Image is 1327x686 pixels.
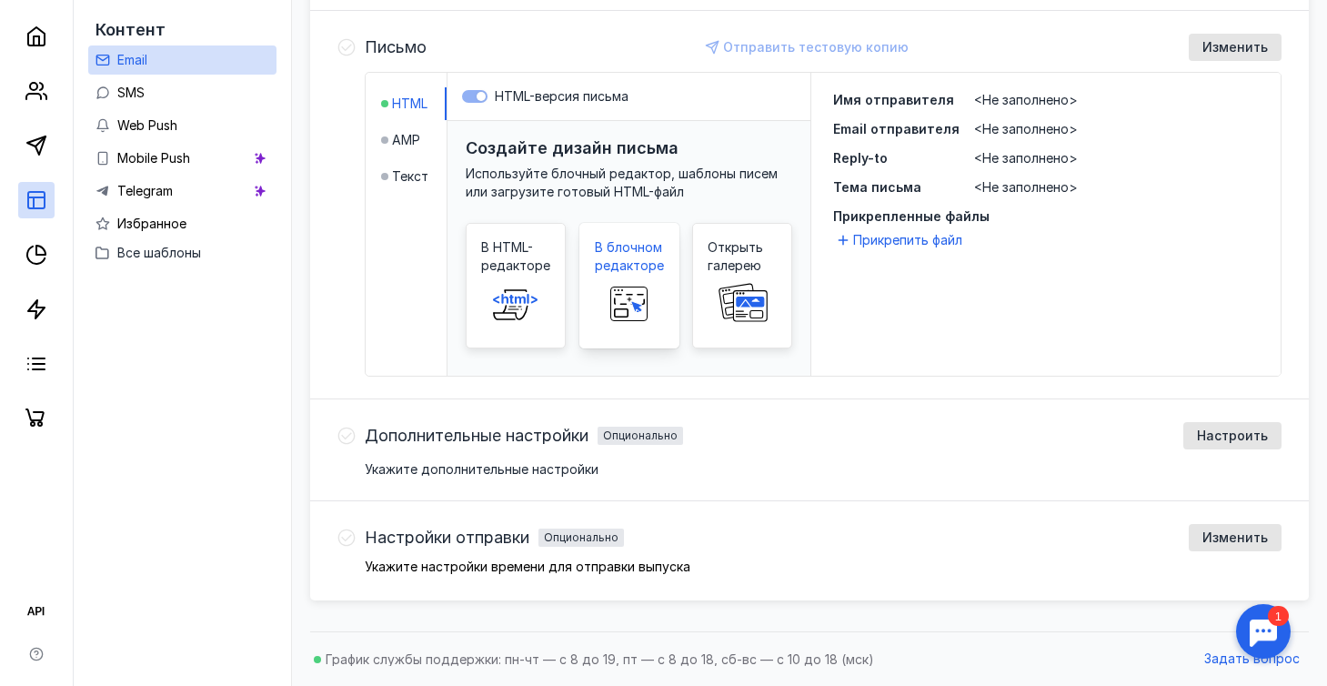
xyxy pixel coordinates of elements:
[326,651,874,667] span: График службы поддержки: пн-чт — с 8 до 19, пт — с 8 до 18, сб-вс — с 10 до 18 (мск)
[365,560,1282,573] p: Укажите настройки времени для отправки выпуска
[853,231,962,249] span: Прикрепить файл
[392,95,427,113] span: HTML
[117,183,173,198] span: Telegram
[1189,524,1282,551] button: Изменить
[88,111,276,140] a: Web Push
[544,532,618,543] div: Опционально
[88,78,276,107] a: SMS
[41,11,62,31] div: 1
[392,131,420,149] span: AMP
[117,150,190,166] span: Mobile Push
[88,177,276,206] a: Telegram
[833,229,970,251] button: Прикрепить файл
[833,150,888,166] span: Reply-to
[833,92,954,107] span: Имя отправителя
[708,238,777,275] span: Открыть галерею
[365,38,427,56] h4: Письмо
[481,238,550,275] span: В HTML-редакторе
[117,245,201,260] span: Все шаблоны
[392,167,428,186] span: Текст
[365,427,683,445] h4: Дополнительные настройкиОпционально
[974,92,1078,107] span: <Не заполнено>
[466,138,679,157] h3: Создайте дизайн письма
[365,460,1282,479] div: Укажите дополнительные настройки
[88,209,276,238] a: Избранное
[96,20,166,39] span: Контент
[365,529,624,547] h4: Настройки отправкиОпционально
[1189,34,1282,61] button: Изменить
[88,144,276,173] a: Mobile Push
[833,121,960,136] span: Email отправителя
[1197,429,1268,444] span: Настроить
[96,238,269,267] button: Все шаблоны
[117,52,147,67] span: Email
[1202,40,1268,55] span: Изменить
[88,45,276,75] a: Email
[974,121,1078,136] span: <Не заполнено>
[1195,646,1309,673] button: Задать вопрос
[833,179,921,195] span: Тема письма
[466,166,778,199] span: Используйте блочный редактор, шаблоны писем или загрузите готовый HTML-файл
[365,427,588,445] span: Дополнительные настройки
[117,117,177,133] span: Web Push
[603,430,678,441] div: Опционально
[117,216,186,231] span: Избранное
[833,207,1259,226] span: Прикрепленные файлы
[1202,530,1268,546] span: Изменить
[365,529,529,547] span: Настройки отправки
[1204,651,1300,667] span: Задать вопрос
[117,85,145,100] span: SMS
[974,179,1078,195] span: <Не заполнено>
[495,88,628,104] span: HTML-версия письма
[974,150,1078,166] span: <Не заполнено>
[595,238,664,275] span: В блочном редакторе
[1183,422,1282,449] button: Настроить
